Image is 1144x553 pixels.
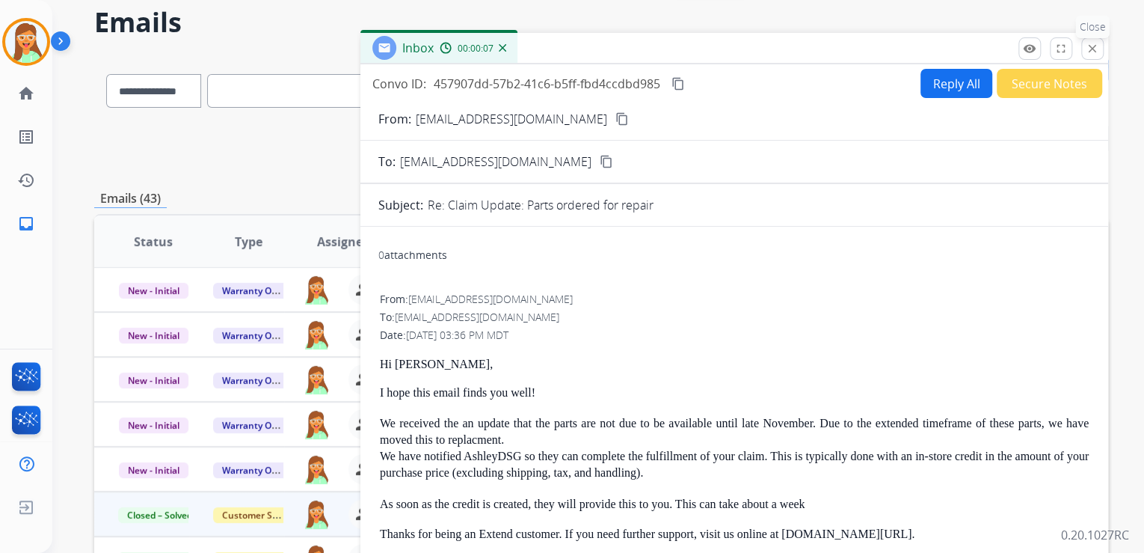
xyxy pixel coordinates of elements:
[119,373,188,388] span: New - Initial
[94,189,167,208] p: Emails (43)
[378,153,396,171] p: To:
[119,283,188,299] span: New - Initial
[1076,16,1110,38] p: Close
[302,409,330,439] img: agent-avatar
[354,370,372,388] mat-icon: person_remove
[380,496,1089,513] p: As soon as the credit is created, they will provide this to you. This can take about a week
[380,358,1089,371] p: Hi [PERSON_NAME],
[428,196,654,214] p: Re: Claim Update: Parts ordered for repair
[458,43,493,55] span: 00:00:07
[434,76,660,92] span: 457907dd-57b2-41c6-b5ff-fbd4ccdbd985
[400,153,591,171] span: [EMAIL_ADDRESS][DOMAIN_NAME]
[1061,526,1129,544] p: 0.20.1027RC
[213,328,290,343] span: Warranty Ops
[17,85,35,103] mat-icon: home
[119,418,188,433] span: New - Initial
[380,415,1089,481] p: We received the an update that the parts are not due to be available until late November. Due to ...
[134,233,173,251] span: Status
[380,310,1089,325] div: To:
[213,507,310,523] span: Customer Support
[997,69,1102,98] button: Secure Notes
[378,248,447,263] div: attachments
[600,155,613,168] mat-icon: content_copy
[302,364,330,394] img: agent-avatar
[213,418,290,433] span: Warranty Ops
[354,415,372,433] mat-icon: person_remove
[378,110,411,128] p: From:
[354,281,372,299] mat-icon: person_remove
[378,196,423,214] p: Subject:
[408,292,573,306] span: [EMAIL_ADDRESS][DOMAIN_NAME]
[1023,42,1036,55] mat-icon: remove_red_eye
[380,528,1089,541] p: Thanks for being an Extend customer. If you need further support, visit us online at [DOMAIN_NAME...
[354,505,372,523] mat-icon: person_remove
[17,171,35,189] mat-icon: history
[17,215,35,233] mat-icon: inbox
[395,310,559,324] span: [EMAIL_ADDRESS][DOMAIN_NAME]
[1086,42,1099,55] mat-icon: close
[119,462,188,478] span: New - Initial
[406,328,508,342] span: [DATE] 03:36 PM MDT
[380,386,1089,400] p: I hope this email finds you well!
[671,77,685,91] mat-icon: content_copy
[5,21,47,63] img: avatar
[213,373,290,388] span: Warranty Ops
[213,283,290,299] span: Warranty Ops
[1054,42,1068,55] mat-icon: fullscreen
[235,233,262,251] span: Type
[302,275,330,305] img: agent-avatar
[615,112,629,126] mat-icon: content_copy
[378,248,384,262] span: 0
[118,507,201,523] span: Closed – Solved
[213,462,290,478] span: Warranty Ops
[1081,37,1104,60] button: Close
[920,69,992,98] button: Reply All
[372,75,426,93] p: Convo ID:
[302,320,330,349] img: agent-avatar
[380,292,1089,307] div: From:
[302,499,330,529] img: agent-avatar
[416,110,607,128] p: [EMAIL_ADDRESS][DOMAIN_NAME]
[402,40,434,56] span: Inbox
[317,233,369,251] span: Assignee
[119,328,188,343] span: New - Initial
[94,7,1108,37] h2: Emails
[380,328,1089,343] div: Date:
[302,454,330,484] img: agent-avatar
[354,326,372,343] mat-icon: person_remove
[354,460,372,478] mat-icon: person_remove
[17,128,35,146] mat-icon: list_alt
